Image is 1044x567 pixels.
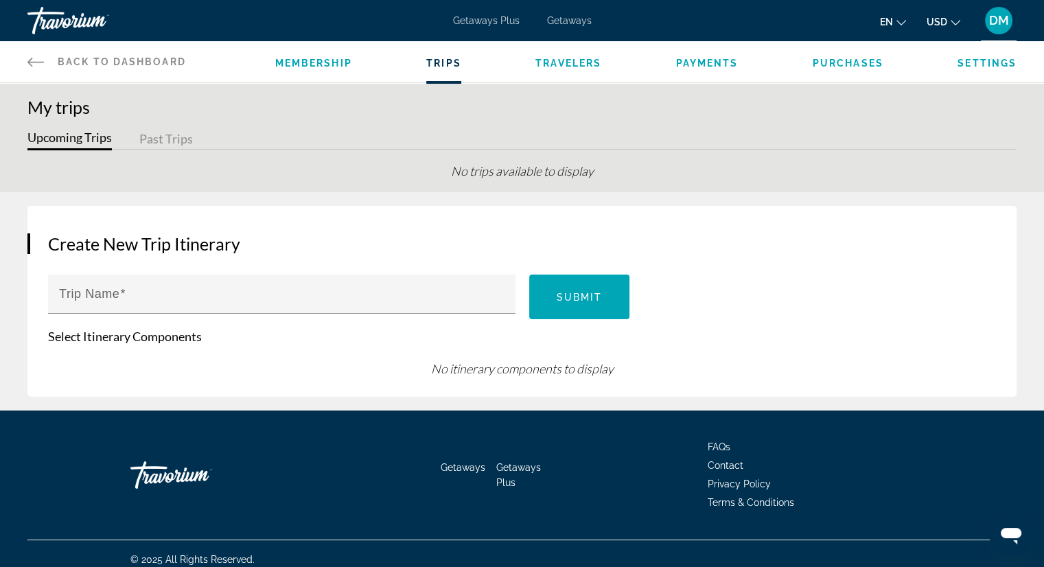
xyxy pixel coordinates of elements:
[48,233,996,254] h3: Create New Trip Itinerary
[529,275,630,319] button: Submit
[27,129,112,150] button: Upcoming Trips
[927,16,947,27] span: USD
[989,14,1009,27] span: DM
[496,462,541,488] a: Getaways Plus
[130,454,268,496] a: Travorium
[48,361,996,376] div: No itinerary components to display
[27,3,165,38] a: Travorium
[676,58,739,69] a: Payments
[708,478,771,489] a: Privacy Policy
[130,554,255,565] span: © 2025 All Rights Reserved.
[958,58,1017,69] a: Settings
[813,58,883,69] a: Purchases
[708,460,743,471] a: Contact
[708,497,794,508] a: Terms & Conditions
[989,512,1033,556] iframe: Button to launch messaging window
[927,12,960,32] button: Change currency
[139,129,193,150] button: Past Trips
[547,15,592,26] a: Getaways
[981,6,1017,35] button: User Menu
[708,441,730,452] a: FAQs
[27,97,1017,117] h1: My trips
[27,163,1017,192] div: No trips available to display
[880,12,906,32] button: Change language
[59,287,119,301] mat-label: Trip Name
[441,462,485,473] a: Getaways
[27,41,186,82] a: Back to Dashboard
[48,329,996,344] p: Select Itinerary Components
[426,58,461,69] a: Trips
[535,58,601,69] a: Travelers
[58,56,186,67] span: Back to Dashboard
[275,58,352,69] a: Membership
[880,16,893,27] span: en
[453,15,520,26] a: Getaways Plus
[557,292,603,303] span: Submit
